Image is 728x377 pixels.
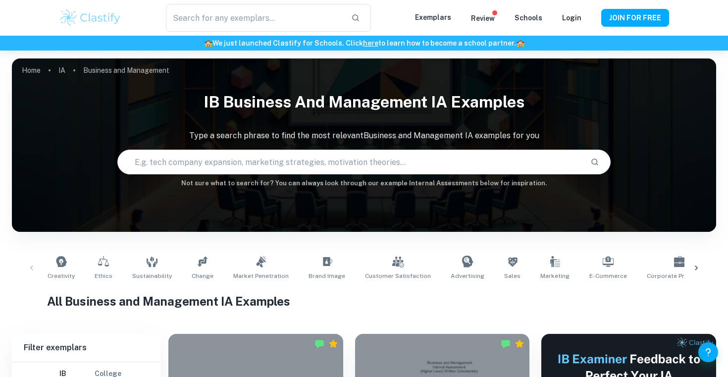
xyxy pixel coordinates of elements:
[47,292,681,310] h1: All Business and Management IA Examples
[2,38,726,49] h6: We just launched Clastify for Schools. Click to learn how to become a school partner.
[59,8,122,28] img: Clastify logo
[647,271,713,280] span: Corporate Profitability
[586,154,603,170] button: Search
[233,271,289,280] span: Market Penetration
[204,39,212,47] span: 🏫
[48,271,75,280] span: Creativity
[118,148,582,176] input: E.g. tech company expansion, marketing strategies, motivation theories...
[540,271,570,280] span: Marketing
[12,130,716,142] p: Type a search phrase to find the most relevant Business and Management IA examples for you
[365,271,431,280] span: Customer Satisfaction
[192,271,213,280] span: Change
[328,339,338,349] div: Premium
[83,65,169,76] p: Business and Management
[22,63,41,77] a: Home
[363,39,378,47] a: here
[504,271,520,280] span: Sales
[166,4,343,32] input: Search for any exemplars...
[451,271,484,280] span: Advertising
[58,63,65,77] a: IA
[515,339,524,349] div: Premium
[471,13,495,24] p: Review
[12,178,716,188] h6: Not sure what to search for? You can always look through our example Internal Assessments below f...
[132,271,172,280] span: Sustainability
[601,9,669,27] button: JOIN FOR FREE
[95,271,112,280] span: Ethics
[12,86,716,118] h1: IB Business and Management IA examples
[309,271,345,280] span: Brand Image
[589,271,627,280] span: E-commerce
[516,39,524,47] span: 🏫
[314,339,324,349] img: Marked
[515,14,542,22] a: Schools
[415,12,451,23] p: Exemplars
[501,339,511,349] img: Marked
[698,342,718,362] button: Help and Feedback
[12,334,160,362] h6: Filter exemplars
[562,14,581,22] a: Login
